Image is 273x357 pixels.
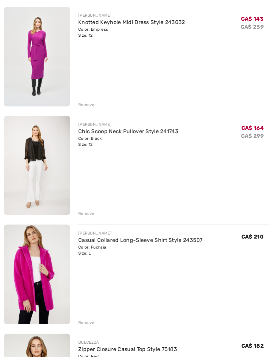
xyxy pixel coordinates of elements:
a: Casual Collared Long-Sleeve Shirt Style 243507 [78,237,203,243]
div: [PERSON_NAME] [78,121,178,127]
div: [PERSON_NAME] [78,12,185,18]
div: Remove [78,211,95,217]
div: Remove [78,102,95,108]
span: CA$ 182 [241,343,264,349]
div: Color: Fuchsia Size: L [78,244,203,256]
img: Casual Collared Long-Sleeve Shirt Style 243507 [4,225,70,324]
a: Chic Scoop Neck Pullover Style 241743 [78,128,178,134]
a: Knotted Keyhole Midi Dress Style 243032 [78,19,185,25]
span: CA$ 143 [241,16,264,22]
span: CA$ 164 [241,125,264,131]
a: Zipper Closure Casual Top Style 75183 [78,346,177,352]
div: Color: Empress Size: 12 [78,26,185,38]
img: Knotted Keyhole Midi Dress Style 243032 [4,7,70,106]
span: CA$ 210 [241,234,264,240]
div: Remove [78,320,95,326]
img: Chic Scoop Neck Pullover Style 241743 [4,116,70,216]
div: DOLCEZZA [78,339,177,345]
s: CA$ 239 [241,24,264,30]
s: CA$ 299 [241,133,264,139]
div: Color: Black Size: 12 [78,135,178,147]
div: [PERSON_NAME] [78,230,203,236]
